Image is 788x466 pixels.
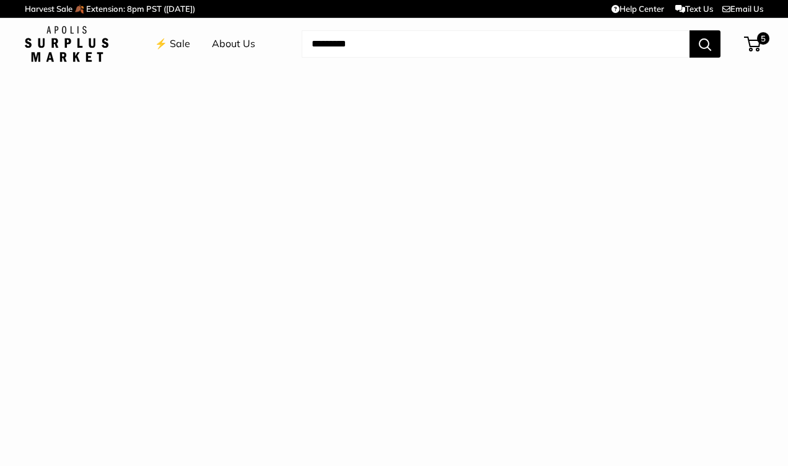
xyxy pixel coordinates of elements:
[675,4,713,14] a: Text Us
[689,30,720,58] button: Search
[302,30,689,58] input: Search...
[25,26,108,62] img: Apolis: Surplus Market
[212,35,255,53] a: About Us
[611,4,664,14] a: Help Center
[155,35,190,53] a: ⚡️ Sale
[722,4,763,14] a: Email Us
[745,37,761,51] a: 5
[757,32,769,45] span: 5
